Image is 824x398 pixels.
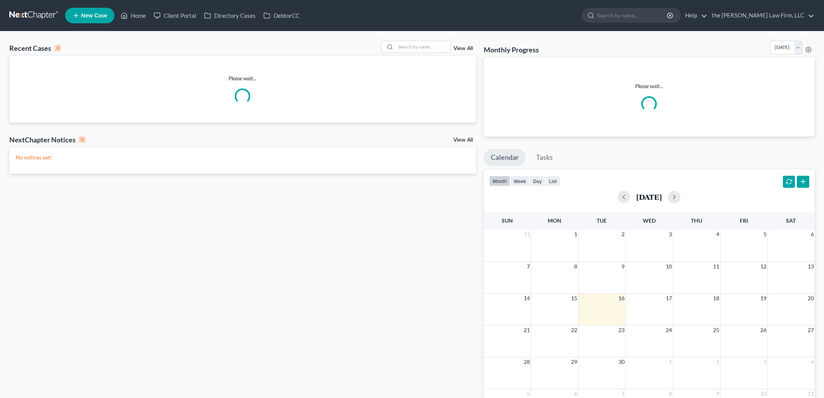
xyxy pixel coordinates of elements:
p: No notices yet! [16,154,470,161]
div: Recent Cases [9,43,61,53]
span: 11 [712,262,720,271]
span: 21 [523,325,531,335]
span: Fri [740,217,748,224]
span: 2 [621,230,625,239]
a: Calendar [484,149,526,166]
span: Thu [691,217,702,224]
div: 0 [54,45,61,52]
span: 28 [523,357,531,367]
span: 19 [760,294,767,303]
div: 0 [79,136,86,143]
span: 24 [665,325,673,335]
span: 29 [570,357,578,367]
span: 16 [618,294,625,303]
span: 14 [523,294,531,303]
button: day [530,176,545,186]
span: 20 [807,294,815,303]
a: Help [681,9,707,22]
span: New Case [81,13,107,19]
p: Please wait... [9,74,476,82]
span: 13 [807,262,815,271]
h3: Monthly Progress [484,45,539,54]
span: 18 [712,294,720,303]
a: DebtorCC [260,9,303,22]
p: Please wait... [490,82,808,90]
input: Search by name... [396,41,450,52]
span: 26 [760,325,767,335]
span: 12 [760,262,767,271]
span: 1 [668,357,673,367]
span: Mon [548,217,561,224]
a: Home [117,9,150,22]
span: Sat [786,217,796,224]
span: 8 [573,262,578,271]
span: 23 [618,325,625,335]
span: Tue [597,217,607,224]
span: Wed [643,217,656,224]
span: 22 [570,325,578,335]
button: list [545,176,560,186]
span: 25 [712,325,720,335]
span: 2 [715,357,720,367]
span: 15 [570,294,578,303]
a: View All [454,46,473,51]
span: 4 [810,357,815,367]
a: Tasks [529,149,560,166]
a: the [PERSON_NAME] Law Firm, LLC [708,9,814,22]
h2: [DATE] [636,193,662,201]
button: month [489,176,510,186]
span: 3 [668,230,673,239]
a: Client Portal [150,9,200,22]
button: week [510,176,530,186]
a: Directory Cases [200,9,260,22]
span: 10 [665,262,673,271]
div: NextChapter Notices [9,135,86,144]
span: 6 [810,230,815,239]
span: 4 [715,230,720,239]
span: 31 [523,230,531,239]
span: 3 [763,357,767,367]
a: View All [454,137,473,143]
span: 27 [807,325,815,335]
input: Search by name... [597,8,668,22]
span: 30 [618,357,625,367]
span: 17 [665,294,673,303]
span: 5 [763,230,767,239]
span: 9 [621,262,625,271]
span: Sun [502,217,513,224]
span: 7 [526,262,531,271]
span: 1 [573,230,578,239]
